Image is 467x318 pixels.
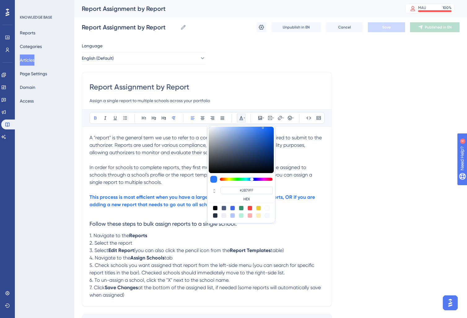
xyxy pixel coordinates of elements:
[20,15,52,20] div: KNOWLEDGE BASE
[129,233,147,238] strong: Reports
[410,22,460,32] button: Published in EN
[425,25,452,30] span: Published in EN
[20,68,47,79] button: Page Settings
[89,240,132,246] span: 2. Select the report
[89,285,105,290] span: 7. Click
[20,41,42,52] button: Categories
[89,164,313,185] span: In order for schools to complete reports, they first must be assigned. Reports can be assigned to...
[20,54,34,66] button: Articles
[15,2,39,9] span: Need Help?
[20,82,35,93] button: Domain
[82,52,206,64] button: English (Default)
[82,54,114,62] span: English (Default)
[134,247,230,253] span: (you can also click the pencil icon from the
[89,247,108,253] span: 3. Select
[283,25,310,30] span: Unpublish in EN
[418,5,426,10] div: MAU
[230,247,271,253] strong: Report Templates
[326,22,363,32] button: Cancel
[441,294,460,312] iframe: UserGuiding AI Assistant Launcher
[89,194,316,207] strong: This process is most efficient when you have a larger number of schools than reports, OR if you a...
[43,3,45,8] div: 4
[368,22,405,32] button: Save
[89,97,324,104] input: Article Description
[89,233,129,238] span: 1. Navigate to the
[82,23,178,32] input: Article Name
[89,277,229,283] span: 6. To un-assign a school, click the "X" next to the school name.
[338,25,351,30] span: Cancel
[130,255,164,261] strong: Assign Schools
[20,95,34,107] button: Access
[89,285,322,298] span: at the bottom of the assigned list, if needed (some reports will automatically save when assigned)
[89,82,324,92] input: Article Title
[164,255,172,261] span: tab
[82,4,390,13] div: Report Assignment by Report
[89,255,130,261] span: 4. Navigate to the
[271,22,321,32] button: Unpublish in EN
[89,135,323,155] span: A "report" is the general term we use to refer to a compliance task schools are required to submi...
[89,220,237,227] span: Follow these steps to bulk assign reports to a single school:
[89,262,316,276] span: 5. Check schools you want assigned that report from the left-side menu (you can search for specif...
[20,27,35,38] button: Reports
[105,285,138,290] strong: Save Changes
[271,247,284,253] span: table)
[108,247,134,253] strong: Edit Report
[443,5,452,10] div: 100 %
[82,42,103,50] span: Language
[220,197,273,202] label: HEX
[382,25,391,30] span: Save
